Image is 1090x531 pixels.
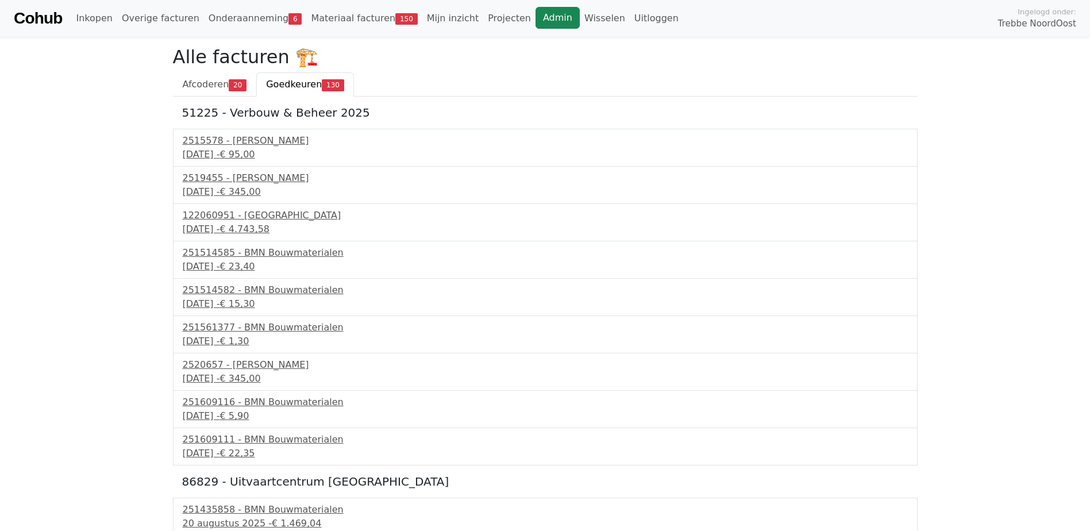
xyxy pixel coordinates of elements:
div: 251514585 - BMN Bouwmaterialen [183,246,908,260]
span: € 5,90 [219,410,249,421]
span: Afcoderen [183,79,229,90]
div: [DATE] - [183,148,908,161]
span: 150 [395,13,418,25]
div: [DATE] - [183,185,908,199]
a: Goedkeuren130 [256,72,354,97]
div: [DATE] - [183,297,908,311]
span: € 22,35 [219,448,255,459]
a: Cohub [14,5,62,32]
a: 2515578 - [PERSON_NAME][DATE] -€ 95,00 [183,134,908,161]
a: Wisselen [580,7,630,30]
a: Onderaanneming6 [204,7,307,30]
div: [DATE] - [183,222,908,236]
a: Overige facturen [117,7,204,30]
div: 122060951 - [GEOGRAPHIC_DATA] [183,209,908,222]
a: Uitloggen [630,7,683,30]
span: € 345,00 [219,186,260,197]
a: Afcoderen20 [173,72,257,97]
span: € 15,30 [219,298,255,309]
div: 2515578 - [PERSON_NAME] [183,134,908,148]
h5: 51225 - Verbouw & Beheer 2025 [182,106,908,120]
div: 251609111 - BMN Bouwmaterialen [183,433,908,447]
div: [DATE] - [183,372,908,386]
span: 6 [288,13,302,25]
div: 20 augustus 2025 - [183,517,908,530]
div: 251561377 - BMN Bouwmaterialen [183,321,908,334]
span: € 1,30 [219,336,249,347]
span: € 1.469,04 [272,518,322,529]
span: 130 [322,79,344,91]
div: [DATE] - [183,260,908,274]
a: Mijn inzicht [422,7,484,30]
div: 251514582 - BMN Bouwmaterialen [183,283,908,297]
a: 2520657 - [PERSON_NAME][DATE] -€ 345,00 [183,358,908,386]
a: 122060951 - [GEOGRAPHIC_DATA][DATE] -€ 4.743,58 [183,209,908,236]
a: Admin [536,7,580,29]
a: Projecten [483,7,536,30]
div: 2519455 - [PERSON_NAME] [183,171,908,185]
a: 251435858 - BMN Bouwmaterialen20 augustus 2025 -€ 1.469,04 [183,503,908,530]
a: 251561377 - BMN Bouwmaterialen[DATE] -€ 1,30 [183,321,908,348]
div: [DATE] - [183,334,908,348]
a: 251609116 - BMN Bouwmaterialen[DATE] -€ 5,90 [183,395,908,423]
span: 20 [229,79,246,91]
a: 251609111 - BMN Bouwmaterialen[DATE] -€ 22,35 [183,433,908,460]
a: Inkopen [71,7,117,30]
span: € 4.743,58 [219,224,269,234]
div: 251435858 - BMN Bouwmaterialen [183,503,908,517]
div: [DATE] - [183,409,908,423]
h5: 86829 - Uitvaartcentrum [GEOGRAPHIC_DATA] [182,475,908,488]
a: 251514585 - BMN Bouwmaterialen[DATE] -€ 23,40 [183,246,908,274]
div: 2520657 - [PERSON_NAME] [183,358,908,372]
span: Trebbe NoordOost [998,17,1076,30]
a: 2519455 - [PERSON_NAME][DATE] -€ 345,00 [183,171,908,199]
span: Ingelogd onder: [1018,6,1076,17]
a: Materiaal facturen150 [306,7,422,30]
span: Goedkeuren [266,79,322,90]
span: € 345,00 [219,373,260,384]
span: € 95,00 [219,149,255,160]
div: [DATE] - [183,447,908,460]
a: 251514582 - BMN Bouwmaterialen[DATE] -€ 15,30 [183,283,908,311]
div: 251609116 - BMN Bouwmaterialen [183,395,908,409]
h2: Alle facturen 🏗️ [173,46,918,68]
span: € 23,40 [219,261,255,272]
